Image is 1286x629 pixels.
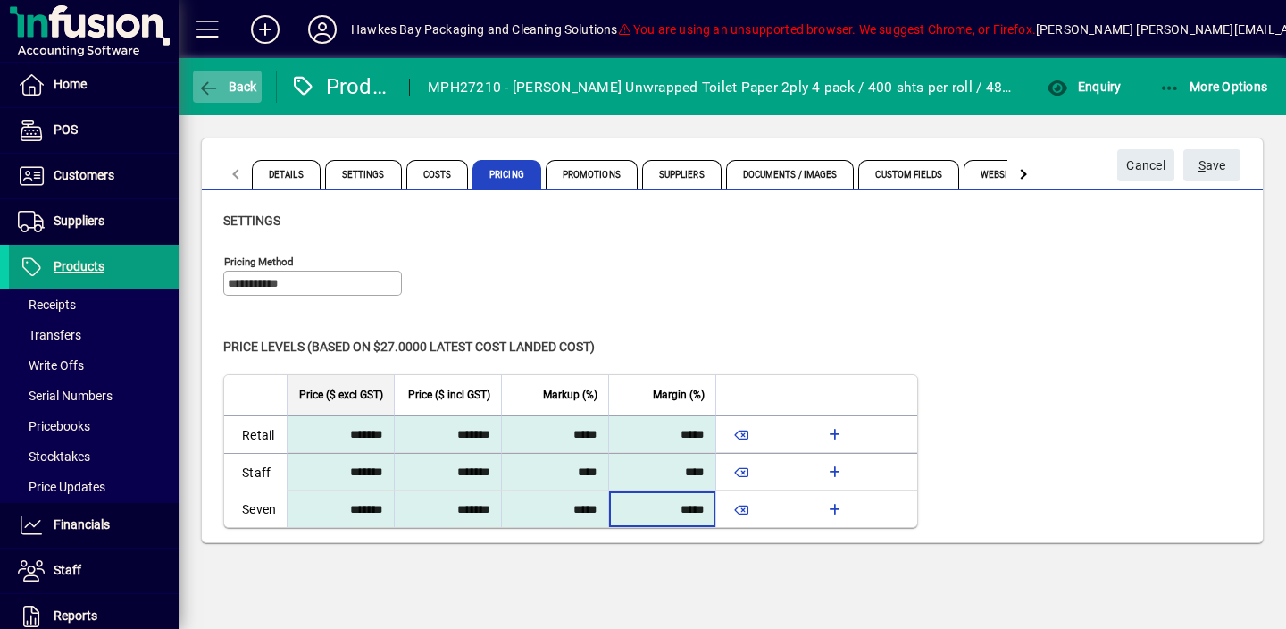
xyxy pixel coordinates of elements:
[9,411,179,441] a: Pricebooks
[224,453,287,491] td: Staff
[858,160,958,189] span: Custom Fields
[18,298,76,312] span: Receipts
[9,63,179,107] a: Home
[18,358,84,373] span: Write Offs
[1042,71,1125,103] button: Enquiry
[54,214,104,228] span: Suppliers
[197,80,257,94] span: Back
[54,608,97,623] span: Reports
[18,328,81,342] span: Transfers
[642,160,722,189] span: Suppliers
[543,385,597,405] span: Markup (%)
[18,480,105,494] span: Price Updates
[546,160,638,189] span: Promotions
[9,472,179,502] a: Price Updates
[9,441,179,472] a: Stocktakes
[9,154,179,198] a: Customers
[618,22,1036,37] span: You are using an unsupported browser. We suggest Chrome, or Firefox.
[1198,158,1206,172] span: S
[472,160,541,189] span: Pricing
[9,549,179,593] a: Staff
[653,385,705,405] span: Margin (%)
[54,77,87,91] span: Home
[54,259,104,273] span: Products
[18,419,90,433] span: Pricebooks
[1183,149,1240,181] button: Save
[294,13,351,46] button: Profile
[224,415,287,453] td: Retail
[9,381,179,411] a: Serial Numbers
[351,15,618,44] div: Hawkes Bay Packaging and Cleaning Solutions
[9,503,179,548] a: Financials
[299,385,383,405] span: Price ($ excl GST)
[726,160,855,189] span: Documents / Images
[290,72,392,101] div: Product
[964,160,1036,189] span: Website
[54,517,110,532] span: Financials
[9,199,179,244] a: Suppliers
[224,491,287,527] td: Seven
[325,160,402,189] span: Settings
[1126,151,1165,180] span: Cancel
[252,160,321,189] span: Details
[54,563,81,577] span: Staff
[223,214,280,228] span: Settings
[1117,149,1174,181] button: Cancel
[1198,151,1226,180] span: ave
[428,73,1015,102] div: MPH27210 - [PERSON_NAME] Unwrapped Toilet Paper 2ply 4 pack / 400 shts per roll / 48 units per ctn
[54,122,78,137] span: POS
[1047,80,1121,94] span: Enquiry
[18,449,90,464] span: Stocktakes
[408,385,490,405] span: Price ($ incl GST)
[179,71,277,103] app-page-header-button: Back
[224,256,294,268] mat-label: Pricing method
[223,340,595,354] span: Price levels (based on $27.0000 Latest cost landed cost)
[9,350,179,381] a: Write Offs
[1159,80,1268,94] span: More Options
[54,168,114,182] span: Customers
[9,108,179,153] a: POS
[1155,71,1273,103] button: More Options
[18,389,113,403] span: Serial Numbers
[193,71,262,103] button: Back
[9,289,179,320] a: Receipts
[9,320,179,350] a: Transfers
[406,160,469,189] span: Costs
[237,13,294,46] button: Add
